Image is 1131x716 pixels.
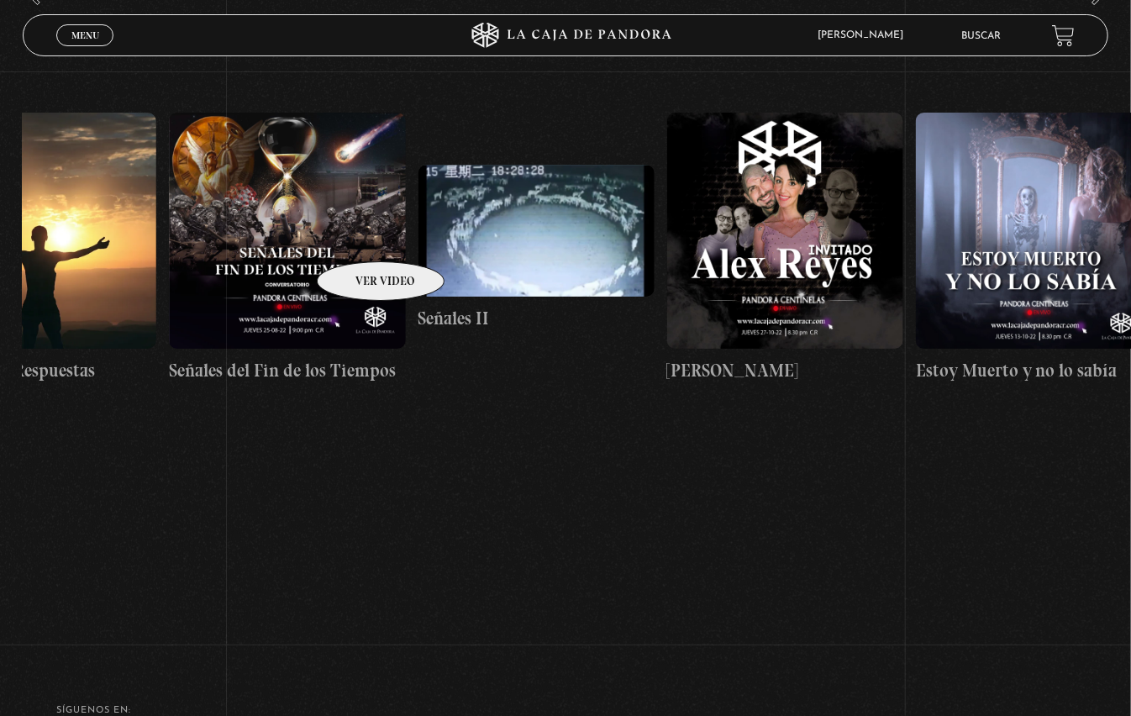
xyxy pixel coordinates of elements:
[418,305,655,332] h4: Señales II
[962,31,1002,41] a: Buscar
[71,30,99,40] span: Menu
[667,18,903,478] a: [PERSON_NAME]
[667,357,903,384] h4: [PERSON_NAME]
[169,18,405,478] a: Señales del Fin de los Tiempos
[56,706,1074,715] h4: SÍguenos en:
[169,357,405,384] h4: Señales del Fin de los Tiempos
[418,18,655,478] a: Señales II
[809,30,920,40] span: [PERSON_NAME]
[66,45,105,56] span: Cerrar
[1052,24,1075,47] a: View your shopping cart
